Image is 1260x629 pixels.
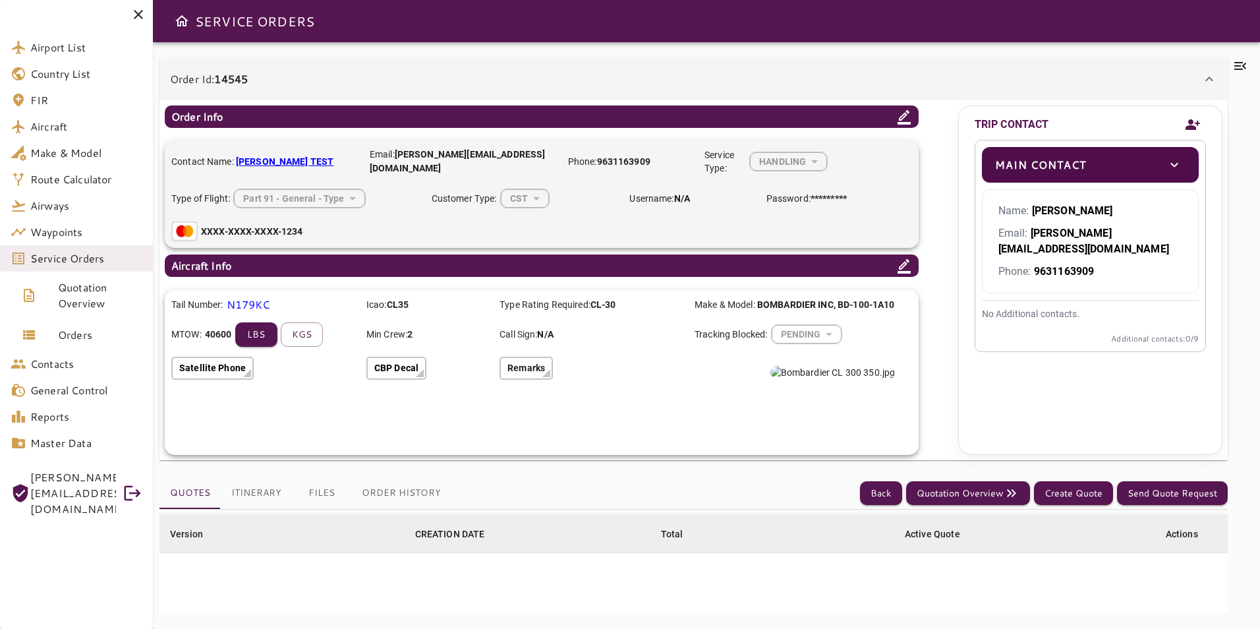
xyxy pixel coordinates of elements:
[227,297,270,313] p: N179KC
[500,298,685,312] p: Type Rating Required:
[370,148,555,175] p: Email:
[661,526,701,542] span: Total
[30,469,116,517] span: [PERSON_NAME][EMAIL_ADDRESS][DOMAIN_NAME]
[998,225,1182,257] p: Email:
[30,198,142,214] span: Airways
[170,526,220,542] span: Version
[171,222,198,241] img: Mastercard
[407,329,413,340] b: 2
[30,171,142,187] span: Route Calculator
[234,181,365,216] div: HANDLING
[695,324,880,344] div: Tracking Blocked:
[366,298,490,312] p: Icao:
[58,280,142,311] span: Quotation Overview
[58,327,142,343] span: Orders
[982,147,1199,183] div: Main Contacttoggle
[235,322,277,347] button: lbs
[195,11,314,32] h6: SERVICE ORDERS
[30,356,142,372] span: Contacts
[171,258,231,274] p: Aircraft Info
[975,117,1049,133] p: TRIP CONTACT
[30,145,142,161] span: Make & Model
[205,328,232,341] b: 40600
[170,526,203,542] div: Version
[860,481,902,506] button: Back
[1032,204,1113,217] b: [PERSON_NAME]
[906,481,1030,506] button: Quotation Overview
[159,477,451,509] div: basic tabs example
[236,156,333,167] b: [PERSON_NAME] TEST
[171,109,223,125] p: Order Info
[695,298,818,312] p: Make & Model:
[982,333,1199,345] p: Additional contacts: 0 /9
[500,328,685,342] p: Call Sign:
[590,299,616,310] b: CL-30
[1034,481,1113,506] button: Create Quote
[1117,481,1228,506] button: Send Quote Request
[30,40,142,55] span: Airport List
[30,119,142,135] span: Aircraft
[30,224,142,240] span: Waypoints
[704,148,828,175] div: Service Type:
[674,193,690,204] b: N/A
[387,299,409,310] b: CL35
[351,477,451,509] button: Order History
[221,477,292,509] button: Itinerary
[30,435,142,451] span: Master Data
[171,155,357,169] p: Contact Name:
[772,317,842,352] div: HANDLING
[982,307,1199,321] p: No Additional contacts.
[30,409,142,425] span: Reports
[1180,109,1206,140] button: Add new contact
[370,149,545,173] b: [PERSON_NAME][EMAIL_ADDRESS][DOMAIN_NAME]
[998,264,1182,280] p: Phone:
[30,382,142,398] span: General Control
[1163,154,1186,176] button: toggle
[30,66,142,82] span: Country List
[568,155,691,169] p: Phone:
[30,92,142,108] span: FIR
[766,192,847,206] p: Password:
[537,329,553,340] b: N/A
[415,526,485,542] div: CREATION DATE
[159,100,1228,460] div: Order Id:14545
[366,328,490,342] p: Min Crew:
[281,322,323,347] button: kgs
[998,227,1169,255] b: [PERSON_NAME][EMAIL_ADDRESS][DOMAIN_NAME]
[750,144,827,179] div: HANDLING
[597,156,650,167] b: 9631163909
[757,299,895,310] b: BOMBARDIER INC , BD-100-1A10
[179,361,246,375] p: Satellite Phone
[1034,265,1095,278] b: 9631163909
[171,298,223,312] p: Tail Number:
[415,526,502,542] span: CREATION DATE
[171,189,418,208] div: Type of Flight:
[905,526,960,542] div: Active Quote
[998,203,1182,219] p: Name:
[159,58,1228,100] div: Order Id:14545
[432,189,617,208] div: Customer Type:
[374,361,418,375] p: CBP Decal
[507,361,545,375] p: Remarks
[905,526,977,542] span: Active Quote
[629,192,753,206] p: Username:
[661,526,683,542] div: Total
[170,71,248,87] p: Order Id:
[214,71,248,86] b: 14545
[292,477,351,509] button: Files
[30,251,142,266] span: Service Orders
[159,477,221,509] button: Quotes
[201,226,303,237] b: XXXX-XXXX-XXXX-1234
[770,366,896,379] img: Bombardier CL 300 350.jpg
[995,157,1086,173] p: Main Contact
[169,8,195,34] button: Open drawer
[501,181,549,216] div: HANDLING
[171,322,357,347] div: MTOW:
